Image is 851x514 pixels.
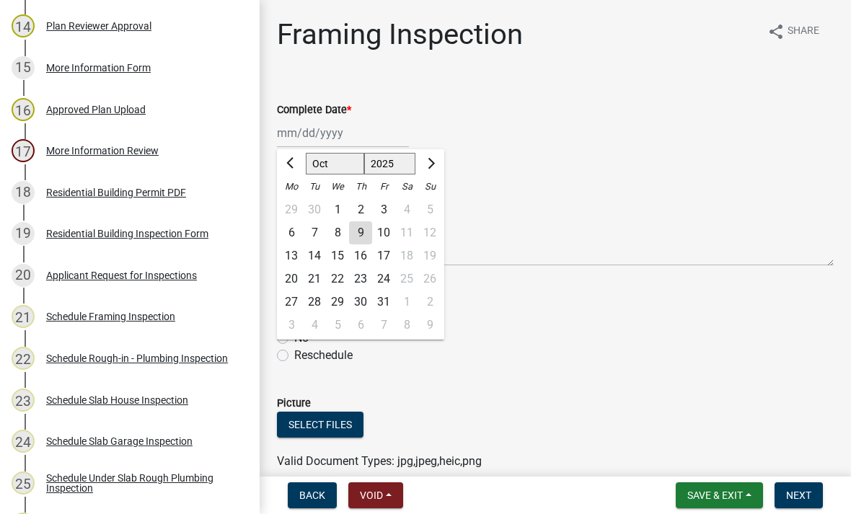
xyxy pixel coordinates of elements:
[12,139,35,162] div: 17
[687,489,743,501] span: Save & Exit
[280,314,303,337] div: 3
[303,221,326,244] div: 7
[12,222,35,245] div: 19
[349,198,372,221] div: 2
[303,314,326,337] div: Tuesday, November 4, 2025
[303,198,326,221] div: 30
[326,244,349,267] div: 15
[280,291,303,314] div: Monday, October 27, 2025
[12,181,35,204] div: 18
[303,267,326,291] div: Tuesday, October 21, 2025
[12,430,35,453] div: 24
[326,221,349,244] div: Wednesday, October 8, 2025
[326,267,349,291] div: Wednesday, October 22, 2025
[46,146,159,156] div: More Information Review
[372,267,395,291] div: 24
[280,291,303,314] div: 27
[326,267,349,291] div: 22
[280,221,303,244] div: 6
[303,221,326,244] div: Tuesday, October 7, 2025
[756,17,831,45] button: shareShare
[326,198,349,221] div: 1
[280,267,303,291] div: 20
[12,305,35,328] div: 21
[303,291,326,314] div: 28
[280,198,303,221] div: 29
[326,291,349,314] div: 29
[46,473,237,493] div: Schedule Under Slab Rough Plumbing Inspection
[12,14,35,37] div: 14
[326,314,349,337] div: 5
[372,314,395,337] div: Friday, November 7, 2025
[303,244,326,267] div: 14
[303,175,326,198] div: Tu
[372,221,395,244] div: Friday, October 10, 2025
[421,152,438,175] button: Next month
[46,270,197,280] div: Applicant Request for Inspections
[349,267,372,291] div: 23
[12,389,35,412] div: 23
[349,291,372,314] div: Thursday, October 30, 2025
[299,489,325,501] span: Back
[283,152,300,175] button: Previous month
[349,291,372,314] div: 30
[326,198,349,221] div: Wednesday, October 1, 2025
[12,347,35,370] div: 22
[676,482,763,508] button: Save & Exit
[303,198,326,221] div: Tuesday, September 30, 2025
[788,23,819,40] span: Share
[277,412,363,438] button: Select files
[775,482,823,508] button: Next
[280,221,303,244] div: Monday, October 6, 2025
[326,314,349,337] div: Wednesday, November 5, 2025
[372,314,395,337] div: 7
[372,198,395,221] div: Friday, October 3, 2025
[46,187,186,198] div: Residential Building Permit PDF
[372,291,395,314] div: 31
[372,175,395,198] div: Fr
[277,399,311,409] label: Picture
[326,291,349,314] div: Wednesday, October 29, 2025
[303,244,326,267] div: Tuesday, October 14, 2025
[349,175,372,198] div: Th
[12,471,35,495] div: 25
[348,482,403,508] button: Void
[294,347,353,364] label: Reschedule
[395,175,418,198] div: Sa
[349,314,372,337] div: Thursday, November 6, 2025
[46,353,228,363] div: Schedule Rough-in - Plumbing Inspection
[280,244,303,267] div: 13
[303,291,326,314] div: Tuesday, October 28, 2025
[418,175,441,198] div: Su
[277,118,409,148] input: mm/dd/yyyy
[46,105,146,115] div: Approved Plan Upload
[372,244,395,267] div: Friday, October 17, 2025
[12,264,35,287] div: 20
[280,244,303,267] div: Monday, October 13, 2025
[326,221,349,244] div: 8
[288,482,337,508] button: Back
[277,105,351,115] label: Complete Date
[372,244,395,267] div: 17
[277,454,482,468] span: Valid Document Types: jpg,jpeg,heic,png
[46,436,193,446] div: Schedule Slab Garage Inspection
[280,267,303,291] div: Monday, October 20, 2025
[303,314,326,337] div: 4
[326,175,349,198] div: We
[349,244,372,267] div: 16
[12,98,35,121] div: 16
[280,175,303,198] div: Mo
[326,244,349,267] div: Wednesday, October 15, 2025
[349,198,372,221] div: Thursday, October 2, 2025
[46,63,151,73] div: More Information Form
[349,221,372,244] div: Thursday, October 9, 2025
[360,489,383,501] span: Void
[786,489,811,501] span: Next
[767,23,785,40] i: share
[46,229,208,239] div: Residential Building Inspection Form
[372,267,395,291] div: Friday, October 24, 2025
[12,56,35,79] div: 15
[303,267,326,291] div: 21
[349,314,372,337] div: 6
[306,153,364,174] select: Select month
